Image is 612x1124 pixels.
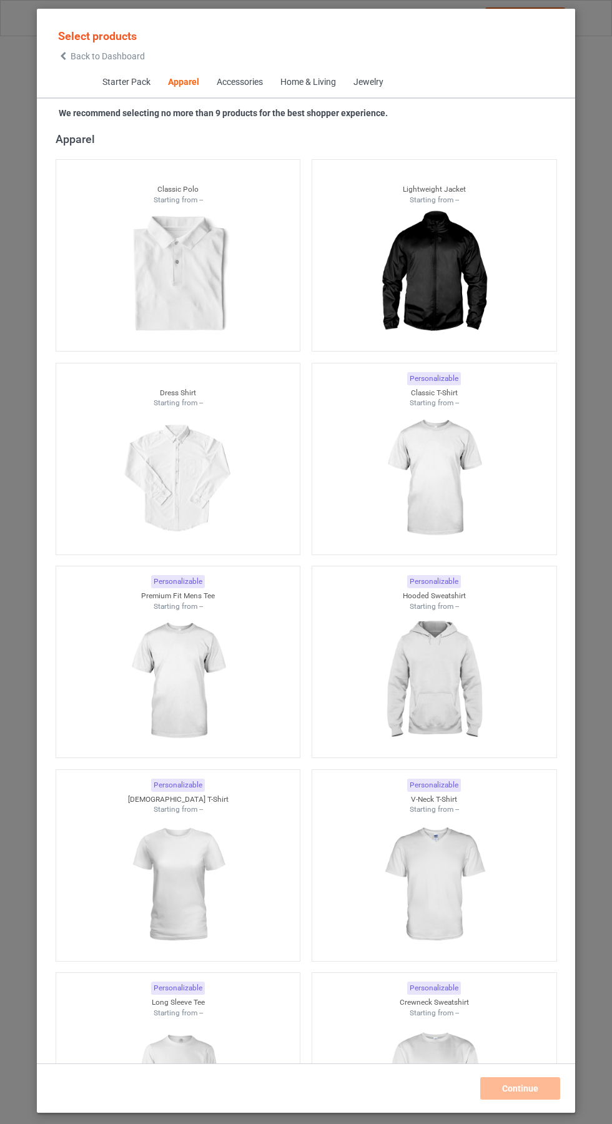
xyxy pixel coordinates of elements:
div: Dress Shirt [56,388,300,398]
div: Apparel [56,132,563,146]
div: Home & Living [280,76,335,89]
div: Starting from -- [56,398,300,408]
div: Classic Polo [56,184,300,195]
div: Personalizable [407,372,461,385]
div: Starting from -- [56,195,300,205]
div: Starting from -- [312,601,556,612]
div: [DEMOGRAPHIC_DATA] T-Shirt [56,794,300,805]
img: regular.jpg [378,205,490,345]
div: Hooded Sweatshirt [312,591,556,601]
div: Crewneck Sweatshirt [312,997,556,1008]
div: Personalizable [407,575,461,588]
img: regular.jpg [122,815,234,955]
div: Accessories [216,76,262,89]
img: regular.jpg [122,205,234,345]
div: Personalizable [151,982,205,995]
div: Apparel [167,76,199,89]
span: Starter Pack [93,67,159,97]
div: Personalizable [407,982,461,995]
img: regular.jpg [122,611,234,751]
div: Starting from -- [312,1008,556,1018]
span: Select products [58,29,137,42]
div: Starting from -- [56,601,300,612]
div: Personalizable [151,779,205,792]
span: Back to Dashboard [71,51,145,61]
div: V-Neck T-Shirt [312,794,556,805]
img: regular.jpg [122,408,234,548]
div: Personalizable [151,575,205,588]
div: Lightweight Jacket [312,184,556,195]
div: Starting from -- [56,1008,300,1018]
div: Starting from -- [312,398,556,408]
div: Starting from -- [312,804,556,815]
img: regular.jpg [378,815,490,955]
img: regular.jpg [378,408,490,548]
div: Starting from -- [56,804,300,815]
div: Premium Fit Mens Tee [56,591,300,601]
img: regular.jpg [378,611,490,751]
div: Starting from -- [312,195,556,205]
div: Personalizable [407,779,461,792]
div: Long Sleeve Tee [56,997,300,1008]
div: Jewelry [353,76,383,89]
div: Classic T-Shirt [312,388,556,398]
strong: We recommend selecting no more than 9 products for the best shopper experience. [59,108,388,118]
